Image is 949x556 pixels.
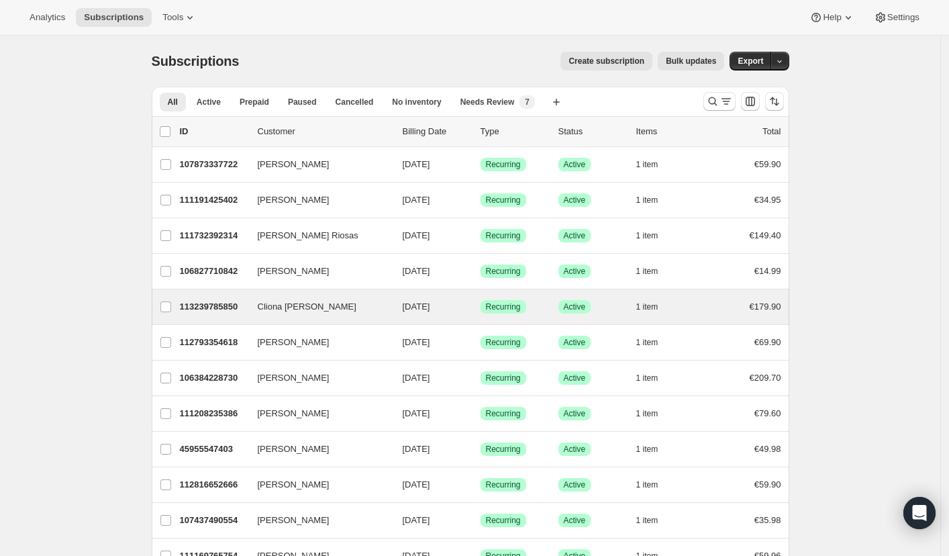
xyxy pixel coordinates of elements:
[754,515,781,525] span: €35.98
[738,56,763,66] span: Export
[754,479,781,490] span: €59.90
[546,93,567,111] button: Create new view
[866,8,928,27] button: Settings
[564,302,586,312] span: Active
[180,369,781,387] div: 106384228730[PERSON_NAME][DATE]SuccessRecurringSuccessActive1 item€209.70
[636,297,673,316] button: 1 item
[486,515,521,526] span: Recurring
[250,189,384,211] button: [PERSON_NAME]
[754,195,781,205] span: €34.95
[180,226,781,245] div: 111732392314[PERSON_NAME] Riosas[DATE]SuccessRecurringSuccessActive1 item€149.40
[180,297,781,316] div: 113239785850Cliona [PERSON_NAME][DATE]SuccessRecurringSuccessActive1 item€179.90
[180,475,781,494] div: 112816652666[PERSON_NAME][DATE]SuccessRecurringSuccessActive1 item€59.90
[152,54,240,68] span: Subscriptions
[258,125,392,138] p: Customer
[403,266,430,276] span: [DATE]
[250,438,384,460] button: [PERSON_NAME]
[568,56,644,66] span: Create subscription
[180,125,781,138] div: IDCustomerBilling DateTypeStatusItemsTotal
[887,12,919,23] span: Settings
[564,444,586,455] span: Active
[403,408,430,418] span: [DATE]
[162,12,183,23] span: Tools
[658,52,724,71] button: Bulk updates
[84,12,144,23] span: Subscriptions
[564,266,586,277] span: Active
[564,337,586,348] span: Active
[180,511,781,530] div: 107437490554[PERSON_NAME][DATE]SuccessRecurringSuccessActive1 item€35.98
[258,371,330,385] span: [PERSON_NAME]
[666,56,716,66] span: Bulk updates
[197,97,221,107] span: Active
[636,333,673,352] button: 1 item
[750,230,781,240] span: €149.40
[258,158,330,171] span: [PERSON_NAME]
[258,229,358,242] span: [PERSON_NAME] Riosas
[403,302,430,312] span: [DATE]
[564,373,586,383] span: Active
[76,8,152,27] button: Subscriptions
[258,478,330,492] span: [PERSON_NAME]
[180,158,247,171] p: 107873337722
[486,195,521,205] span: Recurring
[750,302,781,312] span: €179.90
[250,367,384,389] button: [PERSON_NAME]
[636,191,673,210] button: 1 item
[636,230,658,241] span: 1 item
[823,12,841,23] span: Help
[564,195,586,205] span: Active
[403,444,430,454] span: [DATE]
[180,300,247,314] p: 113239785850
[403,159,430,169] span: [DATE]
[558,125,626,138] p: Status
[403,195,430,205] span: [DATE]
[180,514,247,527] p: 107437490554
[754,408,781,418] span: €79.60
[250,154,384,175] button: [PERSON_NAME]
[486,159,521,170] span: Recurring
[403,373,430,383] span: [DATE]
[636,515,658,526] span: 1 item
[336,97,374,107] span: Cancelled
[180,440,781,459] div: 45955547403[PERSON_NAME][DATE]SuccessRecurringSuccessActive1 item€49.98
[486,302,521,312] span: Recurring
[754,444,781,454] span: €49.98
[564,159,586,170] span: Active
[754,337,781,347] span: €69.90
[288,97,317,107] span: Paused
[762,125,781,138] p: Total
[636,195,658,205] span: 1 item
[180,265,247,278] p: 106827710842
[486,230,521,241] span: Recurring
[403,230,430,240] span: [DATE]
[180,229,247,242] p: 111732392314
[180,478,247,492] p: 112816652666
[636,373,658,383] span: 1 item
[903,497,936,529] div: Open Intercom Messenger
[525,97,530,107] span: 7
[801,8,862,27] button: Help
[564,479,586,490] span: Active
[636,262,673,281] button: 1 item
[564,515,586,526] span: Active
[250,261,384,282] button: [PERSON_NAME]
[180,191,781,210] div: 111191425402[PERSON_NAME][DATE]SuccessRecurringSuccessActive1 item€34.95
[258,443,330,456] span: [PERSON_NAME]
[754,159,781,169] span: €59.90
[636,226,673,245] button: 1 item
[486,373,521,383] span: Recurring
[21,8,73,27] button: Analytics
[180,443,247,456] p: 45955547403
[180,155,781,174] div: 107873337722[PERSON_NAME][DATE]SuccessRecurringSuccessActive1 item€59.90
[486,408,521,419] span: Recurring
[636,440,673,459] button: 1 item
[636,408,658,419] span: 1 item
[486,266,521,277] span: Recurring
[403,479,430,490] span: [DATE]
[636,159,658,170] span: 1 item
[403,125,470,138] p: Billing Date
[258,514,330,527] span: [PERSON_NAME]
[258,265,330,278] span: [PERSON_NAME]
[636,155,673,174] button: 1 item
[636,125,703,138] div: Items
